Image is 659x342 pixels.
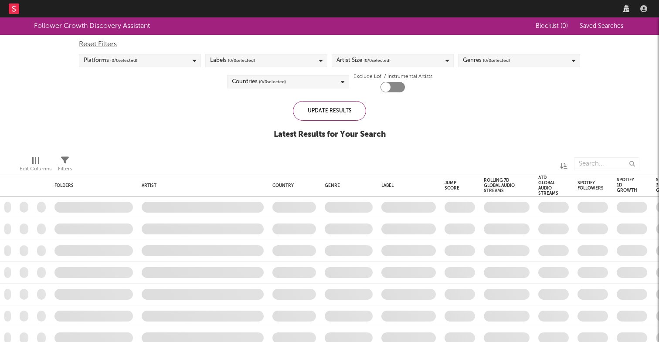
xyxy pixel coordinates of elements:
span: ( 0 / 0 selected) [483,55,510,66]
div: Rolling 7D Global Audio Streams [484,178,516,193]
div: Country [272,183,312,188]
div: Jump Score [445,180,462,191]
span: ( 0 / 0 selected) [228,55,255,66]
button: Saved Searches [577,23,625,30]
div: Filters [58,164,72,174]
span: Saved Searches [580,23,625,29]
div: Spotify 1D Growth [617,177,637,193]
div: Artist [142,183,259,188]
div: Countries [232,77,286,87]
div: Genres [463,55,510,66]
span: ( 0 ) [560,23,568,29]
div: Filters [58,153,72,178]
div: Labels [210,55,255,66]
div: Folders [54,183,120,188]
div: ATD Global Audio Streams [538,175,558,196]
div: Spotify Followers [577,180,604,191]
div: Label [381,183,431,188]
span: ( 0 / 0 selected) [363,55,391,66]
div: Update Results [293,101,366,121]
div: Reset Filters [79,39,580,50]
div: Platforms [84,55,137,66]
div: Genre [325,183,368,188]
div: Latest Results for Your Search [274,129,386,140]
span: ( 0 / 0 selected) [110,55,137,66]
div: Edit Columns [20,164,51,174]
div: Follower Growth Discovery Assistant [34,21,150,31]
span: ( 0 / 0 selected) [259,77,286,87]
span: Blocklist [536,23,568,29]
div: Edit Columns [20,153,51,178]
input: Search... [574,157,639,170]
div: Artist Size [336,55,391,66]
label: Exclude Lofi / Instrumental Artists [353,71,432,82]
